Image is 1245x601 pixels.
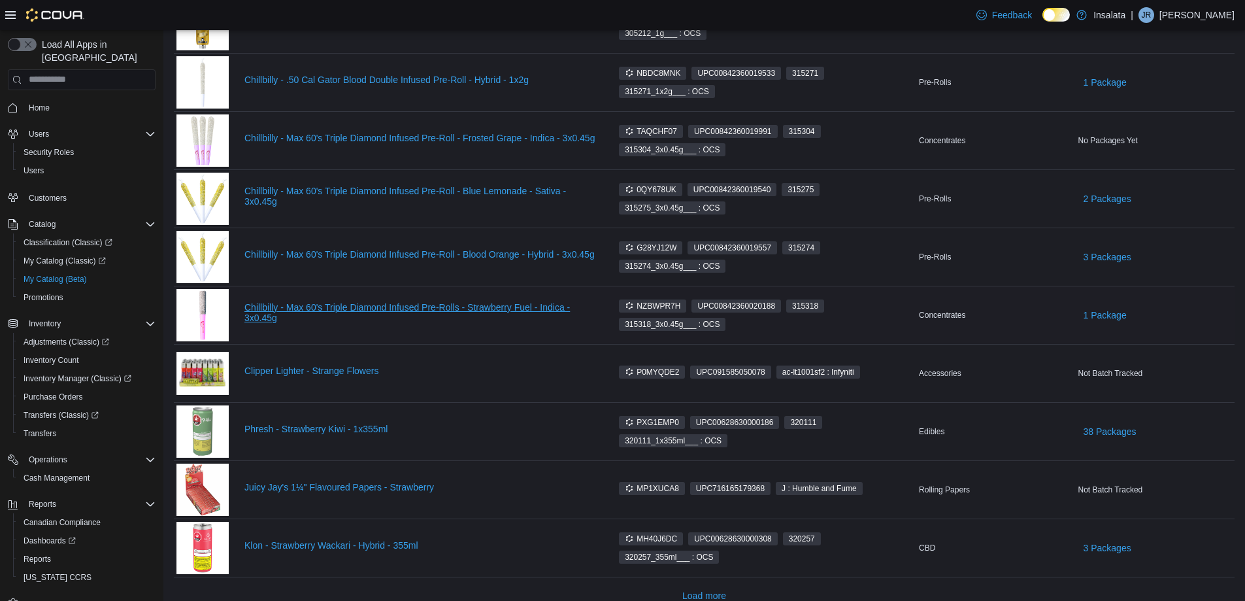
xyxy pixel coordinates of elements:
button: Inventory Count [13,351,161,369]
a: Security Roles [18,145,79,160]
a: Transfers [18,426,61,441]
span: UPC 00628630000308 [694,533,772,545]
span: 315318_3x0.45g___ : OCS [619,318,725,331]
a: Customers [24,190,72,206]
span: Promotions [18,290,156,305]
a: Inventory Manager (Classic) [13,369,161,388]
a: Reports [18,551,56,567]
button: 3 Packages [1078,535,1137,561]
span: 320111 [784,416,822,429]
span: 315271_1x2g___ : OCS [625,86,709,97]
span: ac-lt1001sf2 : Infyniti [782,366,854,378]
span: Canadian Compliance [18,515,156,530]
span: PXG1EMP0 [619,416,685,429]
span: Security Roles [18,145,156,160]
button: Reports [3,495,161,513]
button: Home [3,98,161,117]
span: UPC00842360019533 [691,67,781,80]
span: Adjustments (Classic) [18,334,156,350]
span: UPC 00842360019533 [697,67,775,79]
span: Dashboards [24,536,76,546]
a: Users [18,163,49,179]
button: Inventory [24,316,66,332]
span: Customers [29,193,67,203]
a: Phresh - Strawberry Kiwi - 1x355ml [244,424,595,434]
span: UPC 00842360020188 [697,300,775,312]
span: Reports [29,499,56,509]
button: My Catalog (Beta) [13,270,161,288]
span: My Catalog (Classic) [24,256,106,266]
a: Inventory Count [18,352,84,368]
span: Promotions [24,292,63,303]
span: 315275 [788,184,814,196]
span: Users [24,126,156,142]
span: Classification (Classic) [18,235,156,250]
span: 315271 [792,67,818,79]
div: Not Batch Tracked [1076,366,1235,381]
span: My Catalog (Beta) [24,274,87,284]
span: UPC 00842360019991 [694,126,772,137]
span: Inventory Count [18,352,156,368]
div: Edibles [916,424,1075,439]
input: Dark Mode [1042,8,1070,22]
span: Operations [29,455,67,465]
button: Customers [3,188,161,207]
span: 315318 [786,300,824,313]
span: Inventory Manager (Classic) [18,371,156,386]
a: Transfers (Classic) [18,407,104,423]
a: Transfers (Classic) [13,406,161,424]
span: 315304 [789,126,815,137]
button: Cash Management [13,469,161,487]
span: 305212_1g___ : OCS [625,27,701,39]
div: Concentrates [916,133,1075,148]
button: Catalog [24,216,61,232]
a: My Catalog (Beta) [18,271,92,287]
span: 38 Packages [1084,425,1137,438]
span: 320257 [789,533,815,545]
span: 315318 [792,300,818,312]
a: Chillbilly - Max 60's Triple Diamond Infused Pre-Roll - Blue Lemonade - Sativa - 3x0.45g [244,186,595,207]
a: Dashboards [13,532,161,550]
span: Inventory Manager (Classic) [24,373,131,384]
a: Clipper Lighter - Strange Flowers [244,366,595,376]
span: Dashboards [18,533,156,549]
span: Cash Management [18,470,156,486]
span: UPC00628630000308 [688,532,778,545]
div: James Roode [1138,7,1154,23]
a: Dashboards [18,533,81,549]
button: 2 Packages [1078,186,1137,212]
span: Reports [24,496,156,512]
p: Insalata [1093,7,1125,23]
span: Reports [18,551,156,567]
span: UPC 00628630000186 [696,417,774,428]
button: Operations [3,451,161,469]
span: UPC716165179368 [690,482,771,495]
div: Accessories [916,366,1075,381]
span: 315304_3x0.45g___ : OCS [625,144,720,156]
a: Canadian Compliance [18,515,106,530]
img: Juicy Jay's 1¼" Flavoured Papers - Strawberry [176,464,229,516]
span: 315274 [782,241,820,254]
img: Chillbilly - Max 60's Triple Diamond Infused Pre-Roll - Blood Orange - Hybrid - 3x0.45g [176,231,229,283]
span: UPC00842360019991 [688,125,778,138]
span: [US_STATE] CCRS [24,572,91,583]
span: 0QY678UK [619,183,682,196]
p: | [1131,7,1133,23]
button: 1 Package [1078,302,1132,328]
span: 305212_1g___ : OCS [619,27,706,40]
div: CBD [916,540,1075,556]
div: Not Batch Tracked [1076,482,1235,498]
span: Users [29,129,49,139]
span: 315275_3x0.45g___ : OCS [625,202,720,214]
span: UPC00842360020188 [691,300,781,313]
span: Users [24,165,44,176]
span: Washington CCRS [18,570,156,585]
span: Catalog [24,216,156,232]
button: Security Roles [13,143,161,162]
span: Cash Management [24,473,90,483]
img: Cova [26,9,84,22]
span: G28YJ12W [625,242,676,254]
div: No Packages Yet [1076,133,1235,148]
span: 315274_3x0.45g___ : OCS [625,260,720,272]
span: G28YJ12W [619,241,682,254]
